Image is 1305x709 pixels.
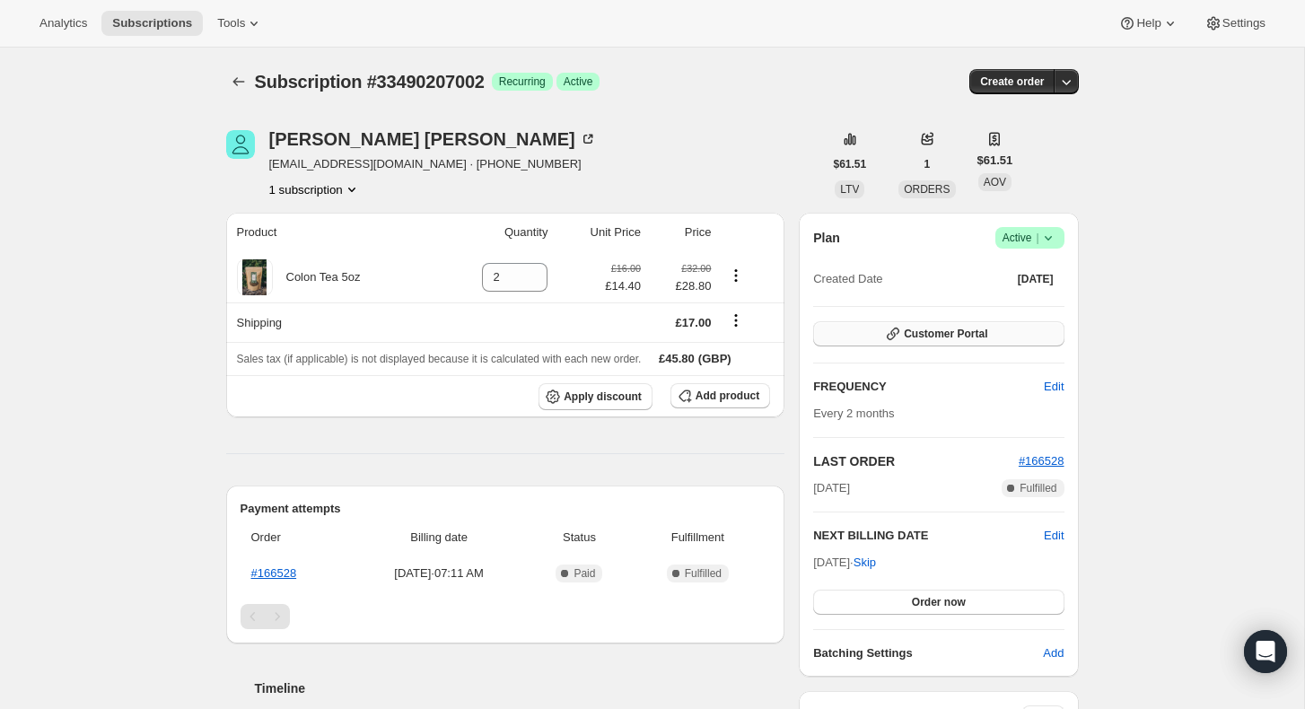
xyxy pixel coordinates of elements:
span: [EMAIL_ADDRESS][DOMAIN_NAME] · [PHONE_NUMBER] [269,155,597,173]
button: [DATE] [1007,267,1064,292]
span: [DATE] · 07:11 AM [355,565,523,582]
button: Create order [969,69,1055,94]
th: Quantity [438,213,554,252]
button: Skip [843,548,887,577]
div: Open Intercom Messenger [1244,630,1287,673]
span: Add product [696,389,759,403]
span: Subscription #33490207002 [255,72,485,92]
span: Analytics [39,16,87,31]
span: Active [564,74,593,89]
h6: Batching Settings [813,644,1043,662]
span: $61.51 [977,152,1013,170]
span: $61.51 [834,157,867,171]
span: 1 [924,157,931,171]
button: Shipping actions [722,311,750,330]
th: Order [241,518,350,557]
span: | [1036,231,1038,245]
span: Order now [912,595,966,609]
button: Edit [1044,527,1064,545]
button: Edit [1033,372,1074,401]
span: £17.00 [676,316,712,329]
button: Apply discount [539,383,652,410]
span: ORDERS [904,183,950,196]
span: Sales tax (if applicable) is not displayed because it is calculated with each new order. [237,353,642,365]
button: Customer Portal [813,321,1064,346]
a: #166528 [251,566,297,580]
div: [PERSON_NAME] [PERSON_NAME] [269,130,597,148]
span: Apply discount [564,390,642,404]
span: Fulfilled [685,566,722,581]
button: #166528 [1019,452,1064,470]
a: #166528 [1019,454,1064,468]
span: Created Date [813,270,882,288]
span: Create order [980,74,1044,89]
div: Colon Tea 5oz [273,268,361,286]
span: Monica Charles [226,130,255,159]
span: Settings [1222,16,1266,31]
h2: NEXT BILLING DATE [813,527,1044,545]
button: $61.51 [823,152,878,177]
th: Shipping [226,302,438,342]
span: Status [533,529,625,547]
button: Help [1108,11,1189,36]
button: Settings [1194,11,1276,36]
span: Every 2 months [813,407,894,420]
span: LTV [840,183,859,196]
button: Add [1032,639,1074,668]
span: Customer Portal [904,327,987,341]
span: Billing date [355,529,523,547]
span: [DATE] · [813,556,876,569]
th: Unit Price [553,213,646,252]
span: Recurring [499,74,546,89]
h2: Payment attempts [241,500,771,518]
span: Fulfilled [1020,481,1056,495]
span: £14.40 [605,277,641,295]
button: Product actions [722,266,750,285]
h2: FREQUENCY [813,378,1044,396]
span: Edit [1044,378,1064,396]
span: Skip [854,554,876,572]
span: [DATE] [1018,272,1054,286]
h2: Timeline [255,679,785,697]
span: [DATE] [813,479,850,497]
span: Help [1136,16,1160,31]
span: Tools [217,16,245,31]
th: Price [646,213,716,252]
button: 1 [914,152,942,177]
small: £16.00 [611,263,641,274]
span: Add [1043,644,1064,662]
span: £28.80 [652,277,711,295]
span: (GBP) [695,350,731,368]
h2: Plan [813,229,840,247]
button: Analytics [29,11,98,36]
small: £32.00 [681,263,711,274]
button: Tools [206,11,274,36]
nav: Pagination [241,604,771,629]
button: Subscriptions [226,69,251,94]
span: Paid [574,566,595,581]
span: AOV [984,176,1006,188]
h2: LAST ORDER [813,452,1019,470]
button: Product actions [269,180,361,198]
th: Product [226,213,438,252]
span: Fulfillment [636,529,760,547]
span: £45.80 [659,352,695,365]
span: Subscriptions [112,16,192,31]
button: Order now [813,590,1064,615]
button: Add product [670,383,770,408]
button: Subscriptions [101,11,203,36]
span: Active [1003,229,1057,247]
